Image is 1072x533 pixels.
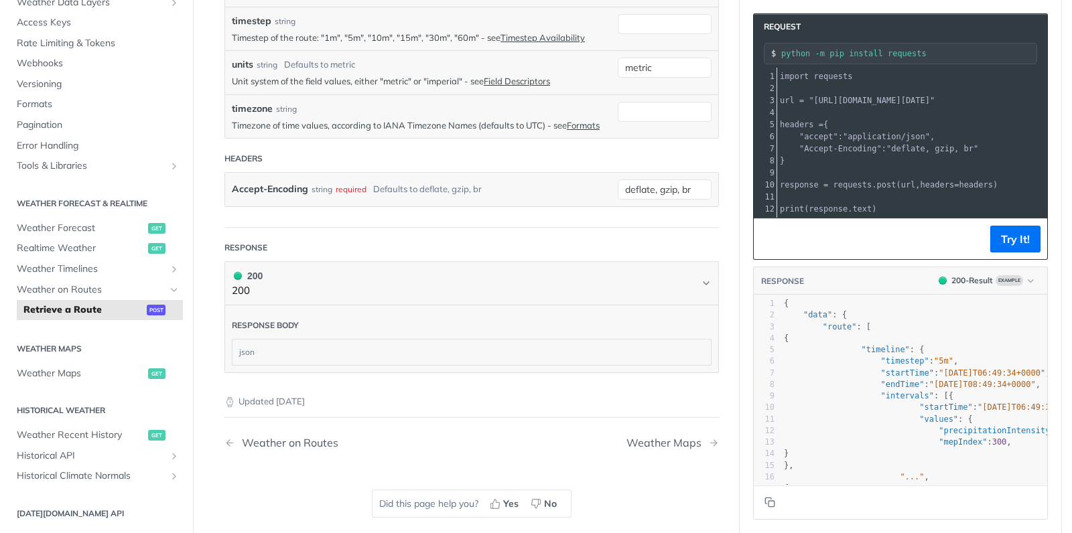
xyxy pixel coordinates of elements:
[276,103,297,115] div: string
[224,395,719,408] p: Updated [DATE]
[754,437,775,448] div: 13
[10,218,183,238] a: Weather Forecastget
[23,303,143,317] span: Retrieve a Route
[754,143,777,155] div: 7
[929,380,1036,389] span: "[DATE]T08:49:34+0000"
[833,180,872,189] span: requests
[17,78,180,91] span: Versioning
[754,70,777,82] div: 1
[760,229,779,249] button: Copy to clipboard
[232,75,611,87] p: Unit system of the field values, either "metric" or "imperial" - see
[823,180,828,189] span: =
[17,300,183,320] a: Retrieve a Routepost
[784,310,847,319] span: : {
[10,74,183,94] a: Versioning
[754,483,775,494] div: 17
[275,15,295,27] div: string
[10,508,183,520] h2: [DATE][DOMAIN_NAME] API
[819,120,823,129] span: =
[10,466,183,486] a: Historical Climate NormalsShow subpages for Historical Climate Normals
[10,404,183,416] h2: Historical Weather
[10,13,183,33] a: Access Keys
[754,309,775,321] div: 2
[17,119,180,132] span: Pagination
[780,144,978,153] span: :
[784,472,929,481] span: ,
[780,72,809,81] span: import
[224,242,267,254] div: Response
[284,58,355,72] div: Defaults to metric
[169,451,180,461] button: Show subpages for Historical API
[780,132,935,141] span: : ,
[17,16,180,29] span: Access Keys
[784,449,789,458] span: }
[932,274,1041,287] button: 200200-ResultExample
[901,180,916,189] span: url
[784,333,789,343] span: {
[17,367,145,380] span: Weather Maps
[784,356,958,366] span: : ,
[232,119,611,131] p: Timezone of time values, according to IANA Timezone Names (defaults to UTC) - see
[803,310,832,319] span: "data"
[10,94,183,115] a: Formats
[754,414,775,425] div: 11
[809,204,848,214] span: response
[484,76,550,86] a: Field Descriptors
[232,58,253,72] label: units
[814,72,853,81] span: requests
[754,368,775,379] div: 7
[754,167,777,179] div: 9
[10,446,183,466] a: Historical APIShow subpages for Historical API
[784,461,793,470] span: },
[754,94,777,106] div: 3
[232,269,712,299] button: 200 200200
[10,343,183,355] h2: Weather Maps
[754,425,775,437] div: 12
[17,57,180,70] span: Webhooks
[799,96,804,105] span: =
[754,155,777,167] div: 8
[784,414,973,424] span: : {
[780,120,814,129] span: headers
[17,469,165,483] span: Historical Climate Normals
[760,492,779,512] button: Copy to clipboard
[780,96,795,105] span: url
[784,368,1050,378] span: : ,
[17,262,165,276] span: Weather Timelines
[784,322,871,331] span: : [
[17,222,145,235] span: Weather Forecast
[939,426,1055,435] span: "precipitationIntensity"
[754,344,775,356] div: 5
[809,96,935,105] span: "[URL][DOMAIN_NAME][DATE]"
[17,429,145,442] span: Weather Recent History
[17,242,145,255] span: Realtime Weather
[503,497,519,511] span: Yes
[224,423,719,463] nav: Pagination Controls
[312,179,332,199] div: string
[701,278,712,289] svg: Chevron
[17,159,165,173] span: Tools & Libraries
[754,203,777,215] div: 12
[784,299,789,308] span: {
[780,120,828,129] span: {
[754,106,777,119] div: 4
[921,180,955,189] span: headers
[881,391,934,400] span: "intervals"
[780,180,819,189] span: response
[224,153,263,165] div: Headers
[232,14,271,28] label: timestep
[10,33,183,54] a: Rate Limiting & Tokens
[169,161,180,171] button: Show subpages for Tools & Libraries
[232,179,308,199] label: Accept-Encoding
[934,356,953,366] span: "5m"
[954,180,959,189] span: =
[169,471,180,481] button: Show subpages for Historical Climate Normals
[17,139,180,153] span: Error Handling
[234,272,242,280] span: 200
[781,49,1036,58] input: Request instructions
[754,191,777,203] div: 11
[485,493,526,514] button: Yes
[877,180,896,189] span: post
[232,102,273,116] label: timezone
[939,437,987,447] span: "mepIndex"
